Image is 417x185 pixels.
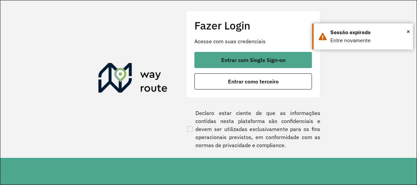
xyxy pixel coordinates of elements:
[194,19,312,32] h2: Fazer Login
[228,79,279,84] span: Entrar como terceiro
[330,37,408,45] div: Entre novamente
[194,52,312,68] button: button
[407,26,410,37] span: ×
[98,63,168,95] img: Roteirizador AmbevTech
[194,37,312,45] p: Acesse com suas credenciais
[330,28,408,37] div: Sessão expirada
[186,109,320,149] label: Declaro estar ciente de que as informações contidas nesta plataforma são confidenciais e devem se...
[194,73,312,89] button: button
[407,26,410,37] button: Close
[221,57,285,63] span: Entrar com Single Sign-on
